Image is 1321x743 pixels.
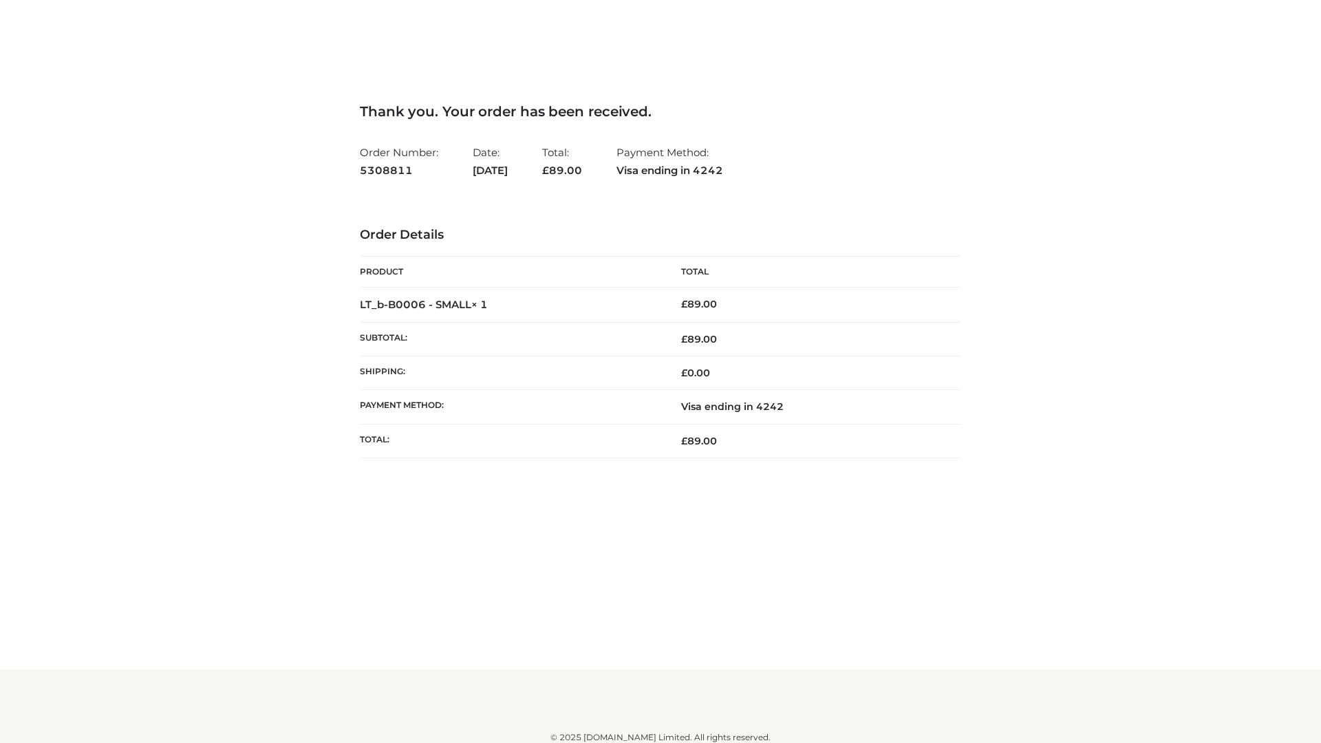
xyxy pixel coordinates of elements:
li: Order Number: [360,140,438,182]
strong: LT_b-B0006 - SMALL [360,298,488,311]
span: 89.00 [681,333,717,345]
span: £ [542,164,549,177]
span: £ [681,333,687,345]
strong: 5308811 [360,162,438,180]
th: Total [660,257,961,288]
span: £ [681,435,687,447]
th: Payment method: [360,390,660,424]
td: Visa ending in 4242 [660,390,961,424]
li: Total: [542,140,582,182]
th: Shipping: [360,356,660,390]
li: Date: [473,140,508,182]
th: Total: [360,424,660,457]
strong: Visa ending in 4242 [616,162,723,180]
h3: Order Details [360,228,961,243]
span: 89.00 [681,435,717,447]
th: Product [360,257,660,288]
span: £ [681,367,687,379]
h3: Thank you. Your order has been received. [360,103,961,120]
span: 89.00 [542,164,582,177]
strong: × 1 [471,298,488,311]
strong: [DATE] [473,162,508,180]
th: Subtotal: [360,322,660,356]
bdi: 0.00 [681,367,710,379]
span: £ [681,298,687,310]
li: Payment Method: [616,140,723,182]
bdi: 89.00 [681,298,717,310]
